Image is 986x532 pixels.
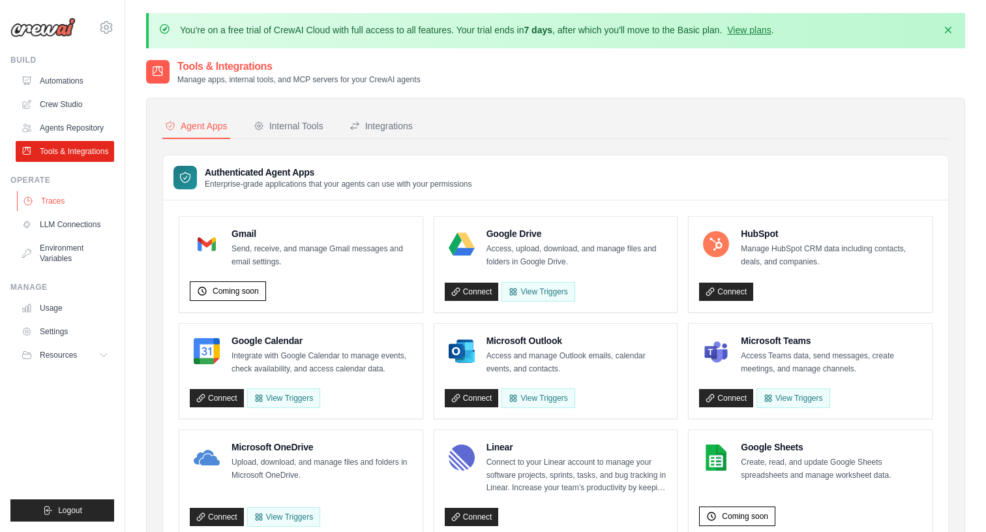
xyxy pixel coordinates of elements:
[524,25,552,35] strong: 7 days
[486,334,667,347] h4: Microsoft Outlook
[501,388,575,408] : View Triggers
[16,117,114,138] a: Agents Repository
[40,350,77,360] span: Resources
[741,456,921,482] p: Create, read, and update Google Sheets spreadsheets and manage worksheet data.
[232,227,412,240] h4: Gmail
[756,388,829,408] : View Triggers
[486,227,667,240] h4: Google Drive
[741,441,921,454] h4: Google Sheets
[205,179,472,189] p: Enterprise-grade applications that your agents can use with your permissions
[741,334,921,347] h4: Microsoft Teams
[194,338,220,364] img: Google Calendar Logo
[10,499,114,522] button: Logout
[699,283,753,301] a: Connect
[741,227,921,240] h4: HubSpot
[180,23,774,37] p: You're on a free trial of CrewAI Cloud with full access to all features. Your trial ends in , aft...
[213,286,259,296] span: Coming soon
[190,508,244,526] a: Connect
[247,388,320,408] button: View Triggers
[347,114,415,139] button: Integrations
[445,508,499,526] a: Connect
[16,141,114,162] a: Tools & Integrations
[232,441,412,454] h4: Microsoft OneDrive
[449,445,475,471] img: Linear Logo
[232,350,412,375] p: Integrate with Google Calendar to manage events, check availability, and access calendar data.
[741,350,921,375] p: Access Teams data, send messages, create meetings, and manage channels.
[162,114,230,139] button: Agent Apps
[232,243,412,268] p: Send, receive, and manage Gmail messages and email settings.
[10,175,114,185] div: Operate
[165,119,228,133] div: Agent Apps
[247,507,320,527] : View Triggers
[10,282,114,292] div: Manage
[10,18,76,37] img: Logo
[449,338,475,364] img: Microsoft Outlook Logo
[445,283,499,301] a: Connect
[703,445,729,471] img: Google Sheets Logo
[232,334,412,347] h4: Google Calendar
[486,243,667,268] p: Access, upload, download, and manage files and folders in Google Drive.
[486,441,667,454] h4: Linear
[205,166,472,179] h3: Authenticated Agent Apps
[350,119,413,133] div: Integrations
[741,243,921,268] p: Manage HubSpot CRM data including contacts, deals, and companies.
[177,59,421,74] h2: Tools & Integrations
[486,350,667,375] p: Access and manage Outlook emails, calendar events, and contacts.
[58,505,82,516] span: Logout
[445,389,499,407] a: Connect
[190,389,244,407] a: Connect
[10,55,114,65] div: Build
[449,231,475,257] img: Google Drive Logo
[16,298,114,319] a: Usage
[16,345,114,366] button: Resources
[699,389,753,407] a: Connect
[251,114,326,139] button: Internal Tools
[194,231,220,257] img: Gmail Logo
[16,321,114,342] a: Settings
[194,445,220,471] img: Microsoft OneDrive Logo
[16,214,114,235] a: LLM Connections
[727,25,771,35] a: View plans
[254,119,323,133] div: Internal Tools
[232,456,412,482] p: Upload, download, and manage files and folders in Microsoft OneDrive.
[722,511,768,522] span: Coming soon
[17,191,115,211] a: Traces
[16,70,114,91] a: Automations
[501,282,575,302] : View Triggers
[16,238,114,269] a: Environment Variables
[486,456,667,495] p: Connect to your Linear account to manage your software projects, sprints, tasks, and bug tracking...
[703,231,729,257] img: HubSpot Logo
[703,338,729,364] img: Microsoft Teams Logo
[177,74,421,85] p: Manage apps, internal tools, and MCP servers for your CrewAI agents
[16,94,114,115] a: Crew Studio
